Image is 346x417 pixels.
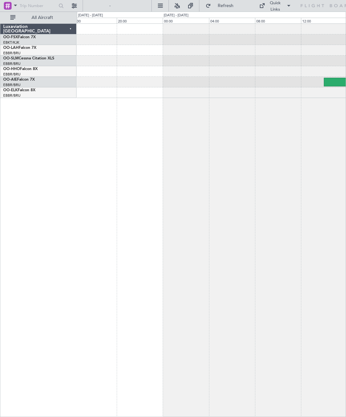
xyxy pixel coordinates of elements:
a: OO-HHOFalcon 8X [3,67,38,71]
a: EBBR/BRU [3,83,21,87]
input: Trip Number [20,1,57,11]
a: EBBR/BRU [3,61,21,66]
a: EBBR/BRU [3,93,21,98]
span: All Aircraft [17,15,68,20]
span: OO-LAH [3,46,19,50]
button: Quick Links [256,1,295,11]
div: 00:00 [163,18,209,23]
div: [DATE] - [DATE] [164,13,188,18]
span: OO-AIE [3,78,17,82]
div: 04:00 [209,18,255,23]
div: 20:00 [117,18,163,23]
button: All Aircraft [7,13,70,23]
div: 08:00 [255,18,301,23]
a: OO-SLMCessna Citation XLS [3,57,54,60]
span: OO-HHO [3,67,20,71]
button: Refresh [203,1,241,11]
a: OO-AIEFalcon 7X [3,78,35,82]
a: OO-ELKFalcon 8X [3,88,35,92]
a: EBBR/BRU [3,72,21,77]
div: 16:00 [71,18,117,23]
span: Refresh [212,4,239,8]
div: [DATE] - [DATE] [78,13,103,18]
span: OO-FSX [3,35,18,39]
span: OO-SLM [3,57,19,60]
span: OO-ELK [3,88,18,92]
a: EBBR/BRU [3,51,21,56]
a: OO-LAHFalcon 7X [3,46,36,50]
a: EBKT/KJK [3,40,19,45]
a: OO-FSXFalcon 7X [3,35,36,39]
